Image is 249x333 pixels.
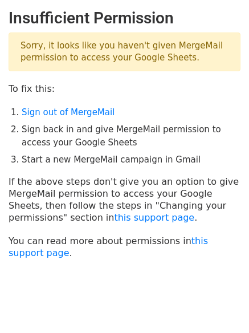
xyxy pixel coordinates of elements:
p: Sorry, it looks like you haven't given MergeMail permission to access your Google Sheets. [9,33,240,71]
a: this support page [9,235,208,258]
li: Start a new MergeMail campaign in Gmail [22,153,240,166]
a: this support page [114,212,194,223]
p: If the above steps don't give you an option to give MergeMail permission to access your Google Sh... [9,176,240,224]
h2: Insufficient Permission [9,9,240,28]
p: To fix this: [9,83,240,95]
p: You can read more about permissions in . [9,235,240,259]
li: Sign back in and give MergeMail permission to access your Google Sheets [22,123,240,149]
a: Sign out of MergeMail [22,107,115,117]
